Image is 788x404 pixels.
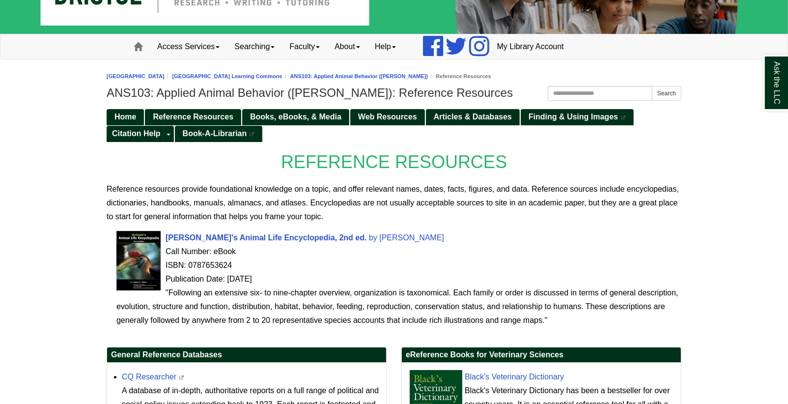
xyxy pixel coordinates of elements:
h1: ANS103: Applied Animal Behavior ([PERSON_NAME]): Reference Resources [107,86,681,100]
span: REFERENCE RESOURCES [281,152,507,172]
a: Citation Help [107,126,164,142]
a: Faculty [282,34,327,59]
a: Finding & Using Images [521,109,634,125]
span: Citation Help [112,129,161,138]
span: by [369,233,377,242]
a: [GEOGRAPHIC_DATA] Learning Commons [172,73,282,79]
div: "Following an extensive six- to nine-chapter overview, organization is taxonomical. Each family o... [116,286,681,327]
a: CQ Researcher [122,373,176,381]
a: Home [107,109,144,125]
button: Search [652,86,681,101]
a: Access Services [150,34,227,59]
span: [PERSON_NAME] [379,233,444,242]
a: [PERSON_NAME]'s Animal Life Encyclopedia, 2nd ed. by [PERSON_NAME] [166,233,444,242]
span: Finding & Using Images [529,113,618,121]
a: Web Resources [350,109,425,125]
p: Reference resources provide foundational knowledge on a topic, and offer relevant names, dates, f... [107,182,681,224]
i: This link opens in a new window [179,375,185,380]
span: Home [114,113,136,121]
a: Book-A-Librarian [175,126,263,142]
a: Black's Veterinary Dictionary [465,373,564,381]
a: Reference Resources [145,109,241,125]
span: Web Resources [358,113,417,121]
span: Reference Resources [153,113,233,121]
div: Call Number: eBook [116,245,681,259]
nav: breadcrumb [107,72,681,81]
div: Guide Pages [107,108,681,142]
span: Articles & Databases [434,113,512,121]
a: Searching [227,34,282,59]
a: Help [367,34,403,59]
div: ISBN: 0787653624 [116,259,681,272]
a: My Library Account [490,34,571,59]
span: [PERSON_NAME]'s Animal Life Encyclopedia, 2nd ed. [166,233,367,242]
a: Articles & Databases [426,109,520,125]
a: [GEOGRAPHIC_DATA] [107,73,165,79]
span: Books, eBooks, & Media [250,113,341,121]
li: Reference Resources [428,72,491,81]
div: Publication Date: [DATE] [116,272,681,286]
h2: General Reference Databases [107,347,386,363]
h2: eReference Books for Veterinary Sciences [402,347,681,363]
a: Books, eBooks, & Media [242,109,349,125]
i: This link opens in a new window [249,132,255,137]
span: Book-A-Librarian [183,129,247,138]
a: About [327,34,367,59]
a: ANS103: Applied Animal Behavior ([PERSON_NAME]) [290,73,428,79]
i: This link opens in a new window [620,115,626,120]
